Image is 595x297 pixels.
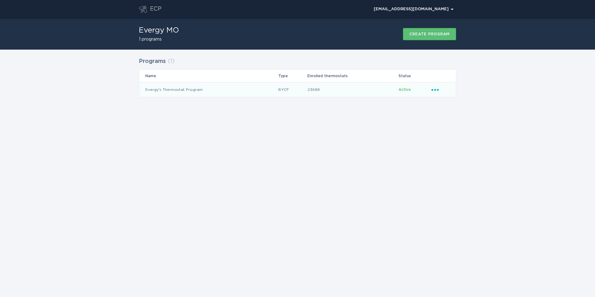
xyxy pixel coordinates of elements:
[139,70,278,82] th: Name
[139,56,166,67] h2: Programs
[168,59,174,64] span: ( 1 )
[371,5,456,14] button: Open user account details
[139,70,456,82] tr: Table Headers
[409,32,450,36] div: Create program
[398,70,431,82] th: Status
[139,27,179,34] h1: Evergy MO
[374,7,453,11] div: [EMAIL_ADDRESS][DOMAIN_NAME]
[139,6,147,13] button: Go to dashboard
[139,82,456,97] tr: 0fc11f1554cb469c832691b366abda98
[399,88,411,91] span: Active
[278,70,307,82] th: Type
[307,70,398,82] th: Enrolled thermostats
[431,86,450,93] div: Popover menu
[307,82,398,97] td: 23688
[403,28,456,40] button: Create program
[278,82,307,97] td: BYOT
[139,82,278,97] td: Evergy's Thermostat Program
[139,37,179,42] h2: 1 programs
[150,6,161,13] div: ECP
[371,5,456,14] div: Popover menu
